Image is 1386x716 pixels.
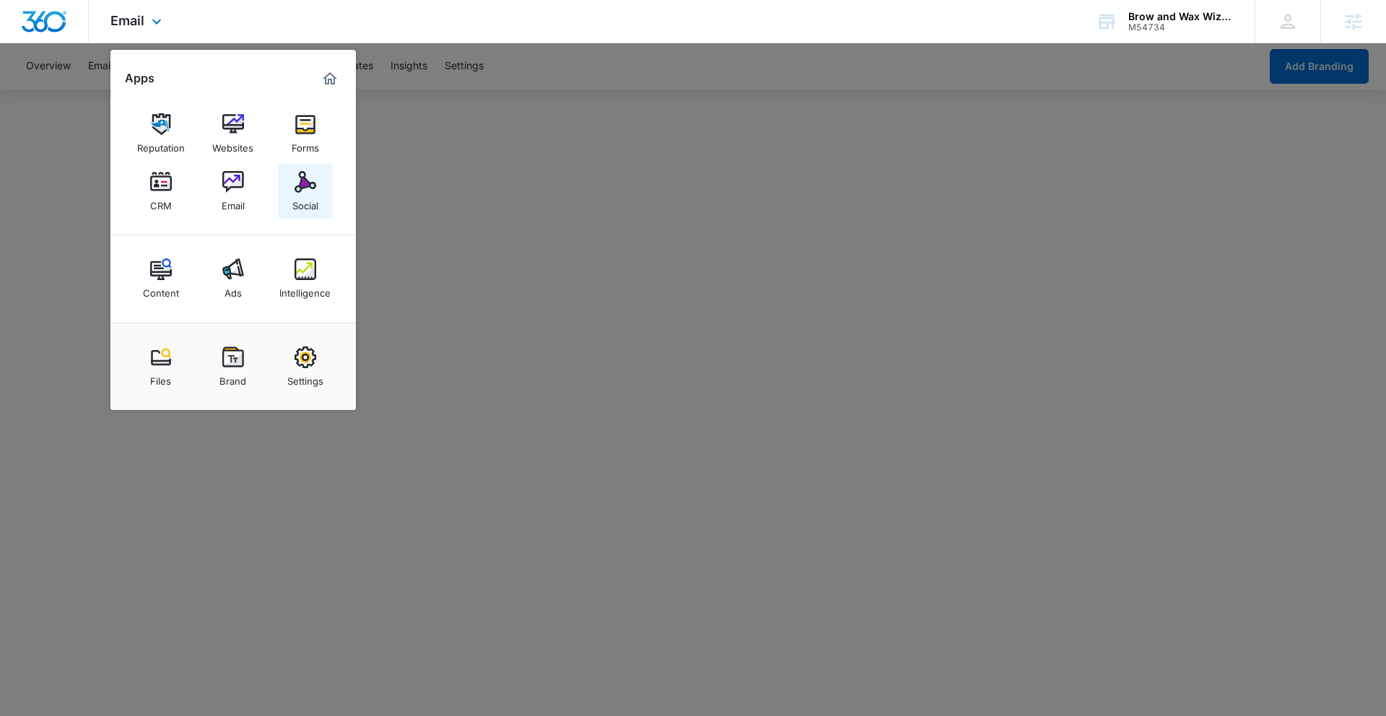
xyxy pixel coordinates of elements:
a: Email [206,164,261,219]
div: CRM [150,193,172,211]
div: account name [1128,11,1234,22]
a: Ads [206,251,261,306]
div: Reputation [137,135,185,154]
a: Marketing 360® Dashboard [318,67,341,90]
a: Settings [278,339,333,394]
div: Websites [212,135,253,154]
a: Intelligence [278,251,333,306]
a: Social [278,164,333,219]
div: Content [143,280,179,299]
div: Email [222,193,245,211]
div: Files [150,368,171,387]
div: Settings [287,368,323,387]
div: Social [292,193,318,211]
a: Content [134,251,188,306]
h2: Apps [125,71,154,85]
div: Brand [219,368,246,387]
a: Forms [278,106,333,161]
a: Websites [206,106,261,161]
div: Ads [225,280,242,299]
a: Reputation [134,106,188,161]
a: Files [134,339,188,394]
div: account id [1128,22,1234,32]
div: Forms [292,135,319,154]
span: Email [110,13,144,28]
a: Brand [206,339,261,394]
a: CRM [134,164,188,219]
div: Intelligence [279,280,331,299]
